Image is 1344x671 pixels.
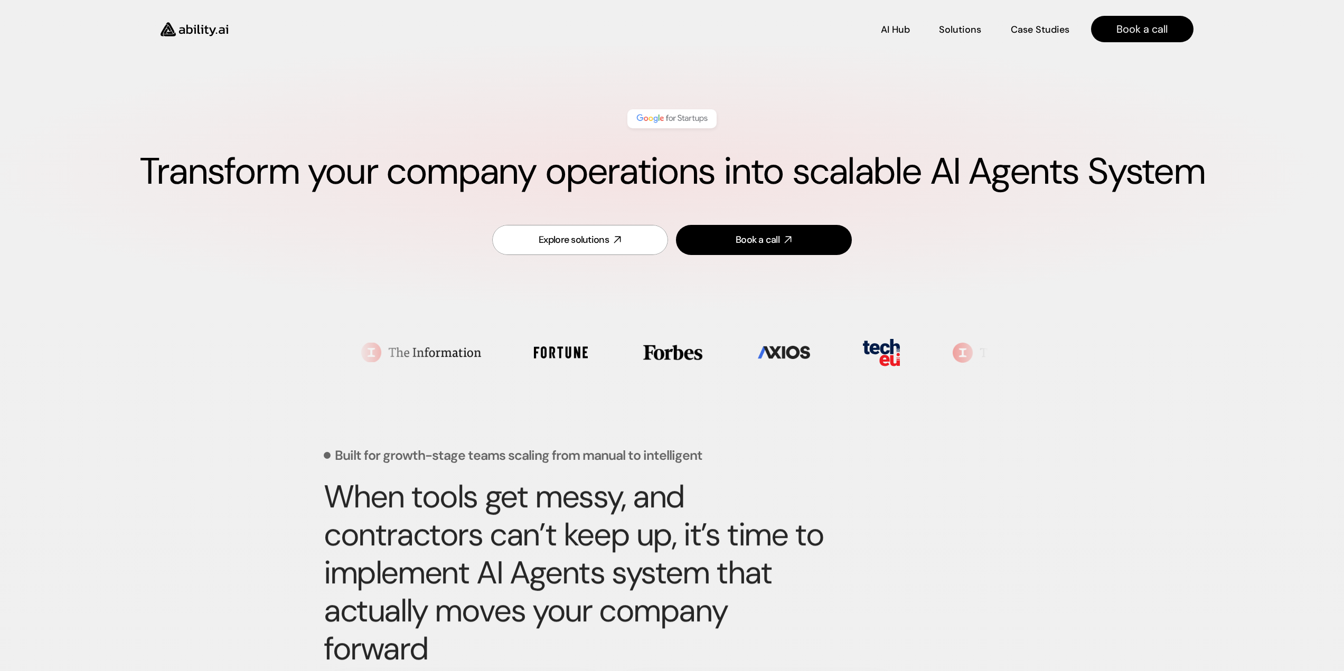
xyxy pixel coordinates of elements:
[335,449,702,462] p: Built for growth-stage teams scaling from manual to intelligent
[1091,16,1193,42] a: Book a call
[881,20,910,39] a: AI Hub
[881,23,910,36] p: AI Hub
[243,16,1193,42] nav: Main navigation
[939,23,981,36] p: Solutions
[939,20,981,39] a: Solutions
[676,225,852,255] a: Book a call
[1116,22,1168,36] p: Book a call
[539,233,609,247] div: Explore solutions
[42,149,1302,194] h1: Transform your company operations into scalable AI Agents System
[1011,23,1069,36] p: Case Studies
[1010,20,1070,39] a: Case Studies
[324,476,831,669] strong: When tools get messy, and contractors can’t keep up, it’s time to implement AI Agents system that...
[492,225,668,255] a: Explore solutions
[736,233,779,247] div: Book a call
